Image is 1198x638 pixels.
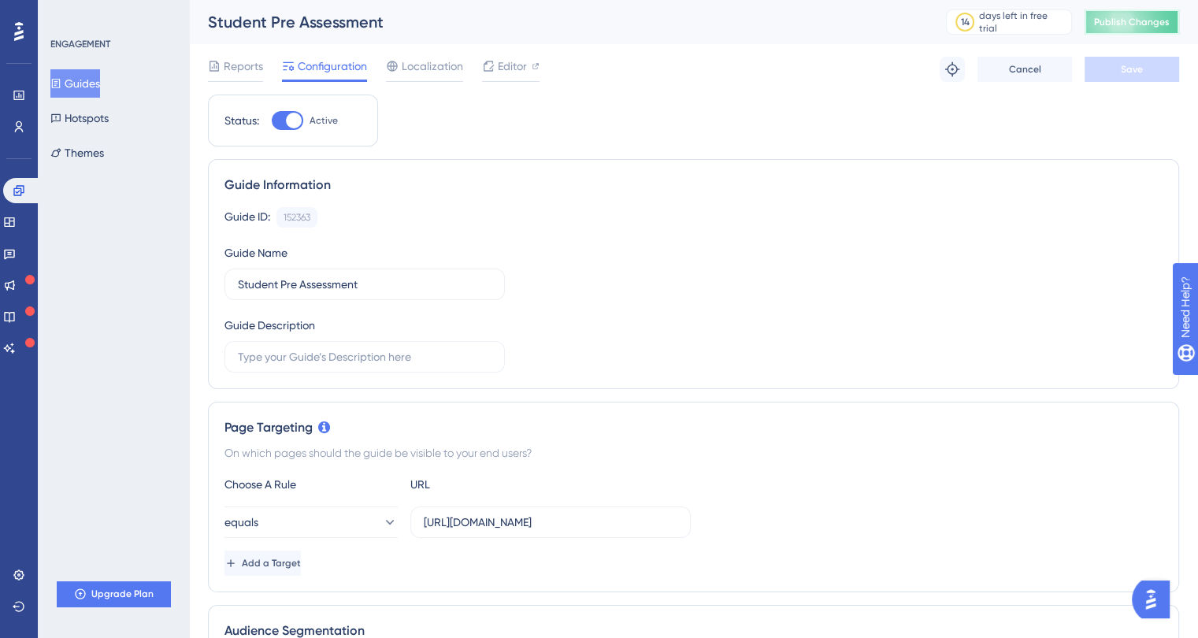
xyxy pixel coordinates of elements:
[402,57,463,76] span: Localization
[208,11,907,33] div: Student Pre Assessment
[224,551,301,576] button: Add a Target
[242,557,301,569] span: Add a Target
[37,4,98,23] span: Need Help?
[224,443,1163,462] div: On which pages should the guide be visible to your end users?
[224,176,1163,195] div: Guide Information
[284,211,310,224] div: 152363
[498,57,527,76] span: Editor
[238,276,491,293] input: Type your Guide’s Name here
[961,16,970,28] div: 14
[50,69,100,98] button: Guides
[410,475,584,494] div: URL
[91,588,154,600] span: Upgrade Plan
[224,243,287,262] div: Guide Name
[1094,16,1170,28] span: Publish Changes
[424,514,677,531] input: yourwebsite.com/path
[977,57,1072,82] button: Cancel
[50,139,104,167] button: Themes
[224,207,270,228] div: Guide ID:
[224,111,259,130] div: Status:
[1085,57,1179,82] button: Save
[979,9,1066,35] div: days left in free trial
[224,506,398,538] button: equals
[224,57,263,76] span: Reports
[224,475,398,494] div: Choose A Rule
[310,114,338,127] span: Active
[1132,576,1179,623] iframe: UserGuiding AI Assistant Launcher
[1009,63,1041,76] span: Cancel
[238,348,491,365] input: Type your Guide’s Description here
[50,38,110,50] div: ENGAGEMENT
[224,513,258,532] span: equals
[57,581,170,606] button: Upgrade Plan
[224,316,315,335] div: Guide Description
[1121,63,1143,76] span: Save
[1085,9,1179,35] button: Publish Changes
[298,57,367,76] span: Configuration
[50,104,109,132] button: Hotspots
[224,418,1163,437] div: Page Targeting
